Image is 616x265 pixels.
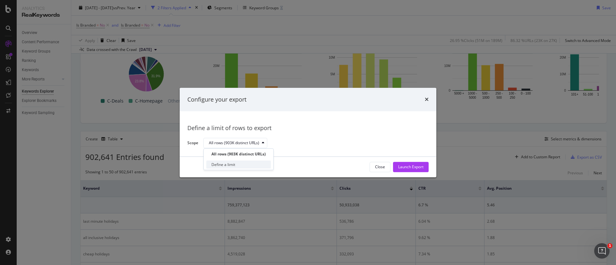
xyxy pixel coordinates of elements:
[425,95,429,104] div: times
[370,162,390,172] button: Close
[187,124,429,133] div: Define a limit of rows to export
[187,140,198,147] label: Scope
[187,95,246,104] div: Configure your export
[375,164,385,170] div: Close
[211,162,235,167] div: Define a limit
[180,88,436,177] div: modal
[607,243,612,248] span: 1
[594,243,610,259] iframe: Intercom live chat
[398,164,424,170] div: Launch Export
[203,138,267,148] button: All rows (903K distinct URLs)
[211,151,266,157] div: All rows (903K distinct URLs)
[393,162,429,172] button: Launch Export
[209,141,259,145] div: All rows (903K distinct URLs)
